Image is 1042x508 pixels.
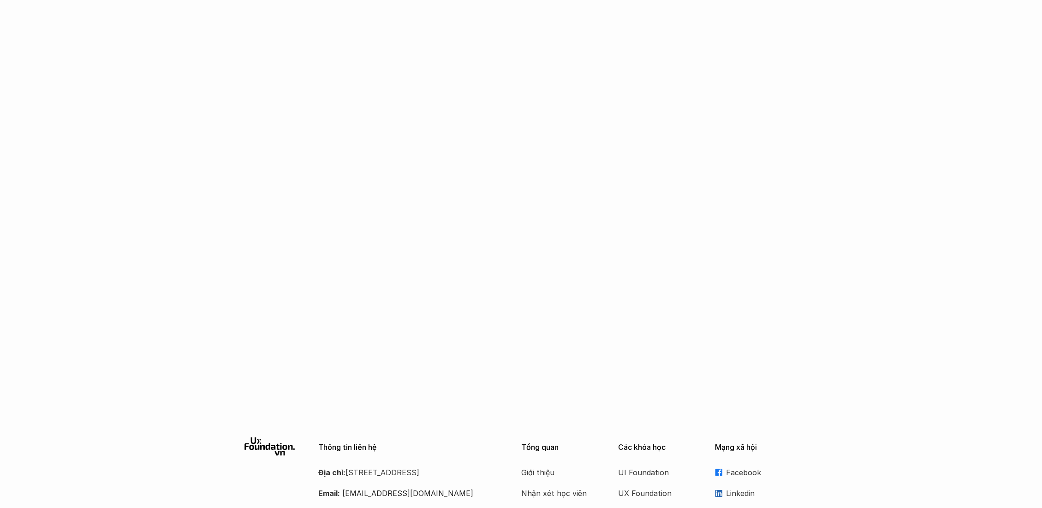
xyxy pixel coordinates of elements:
p: Các khóa học [618,442,701,451]
p: [STREET_ADDRESS] [318,465,498,479]
a: Facebook [715,465,798,479]
a: UX Foundation [618,486,692,500]
p: Facebook [726,465,798,479]
strong: Email: [318,488,340,497]
p: Linkedin [726,486,798,500]
p: Thông tin liên hệ [318,442,498,451]
p: Tổng quan [521,442,604,451]
strong: Địa chỉ: [318,467,345,477]
a: Nhận xét học viên [521,486,595,500]
a: [EMAIL_ADDRESS][DOMAIN_NAME] [342,488,473,497]
a: Giới thiệu [521,465,595,479]
a: UI Foundation [618,465,692,479]
a: Linkedin [715,486,798,500]
p: Mạng xã hội [715,442,798,451]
